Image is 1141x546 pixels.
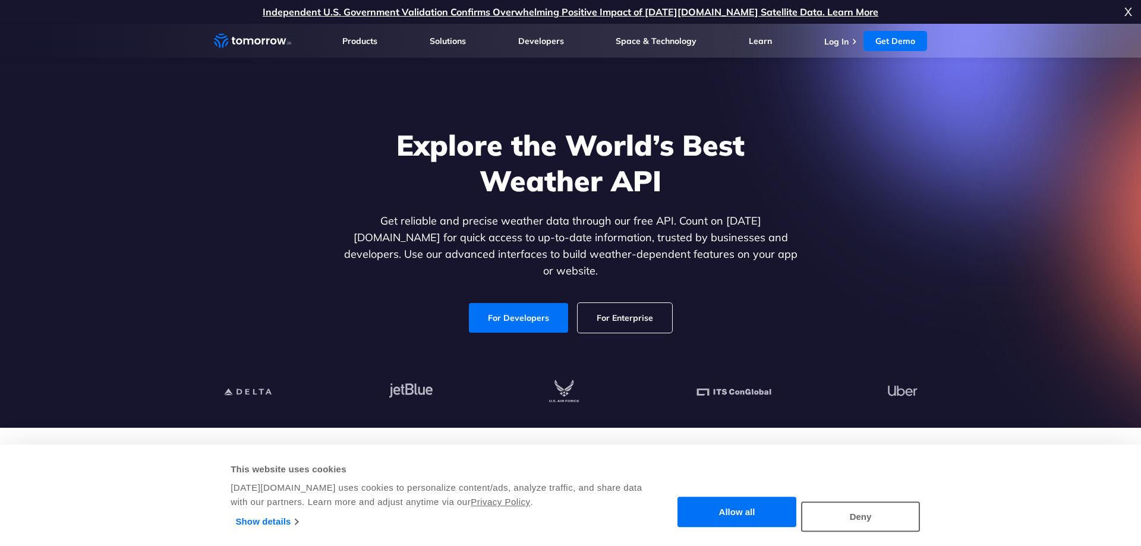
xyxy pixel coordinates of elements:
h1: Explore the World’s Best Weather API [341,127,800,198]
a: Space & Technology [616,36,696,46]
a: Learn [749,36,772,46]
button: Allow all [677,497,796,528]
button: Deny [801,501,920,532]
a: Solutions [430,36,466,46]
a: Developers [518,36,564,46]
div: [DATE][DOMAIN_NAME] uses cookies to personalize content/ads, analyze traffic, and share data with... [231,481,644,509]
a: Show details [236,513,298,531]
p: Get reliable and precise weather data through our free API. Count on [DATE][DOMAIN_NAME] for quic... [341,213,800,279]
a: Independent U.S. Government Validation Confirms Overwhelming Positive Impact of [DATE][DOMAIN_NAM... [263,6,878,18]
a: Get Demo [863,31,927,51]
a: Home link [214,32,291,50]
a: For Enterprise [578,303,672,333]
a: Products [342,36,377,46]
div: This website uses cookies [231,462,644,476]
a: Privacy Policy [471,497,530,507]
a: For Developers [469,303,568,333]
a: Log In [824,36,849,47]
